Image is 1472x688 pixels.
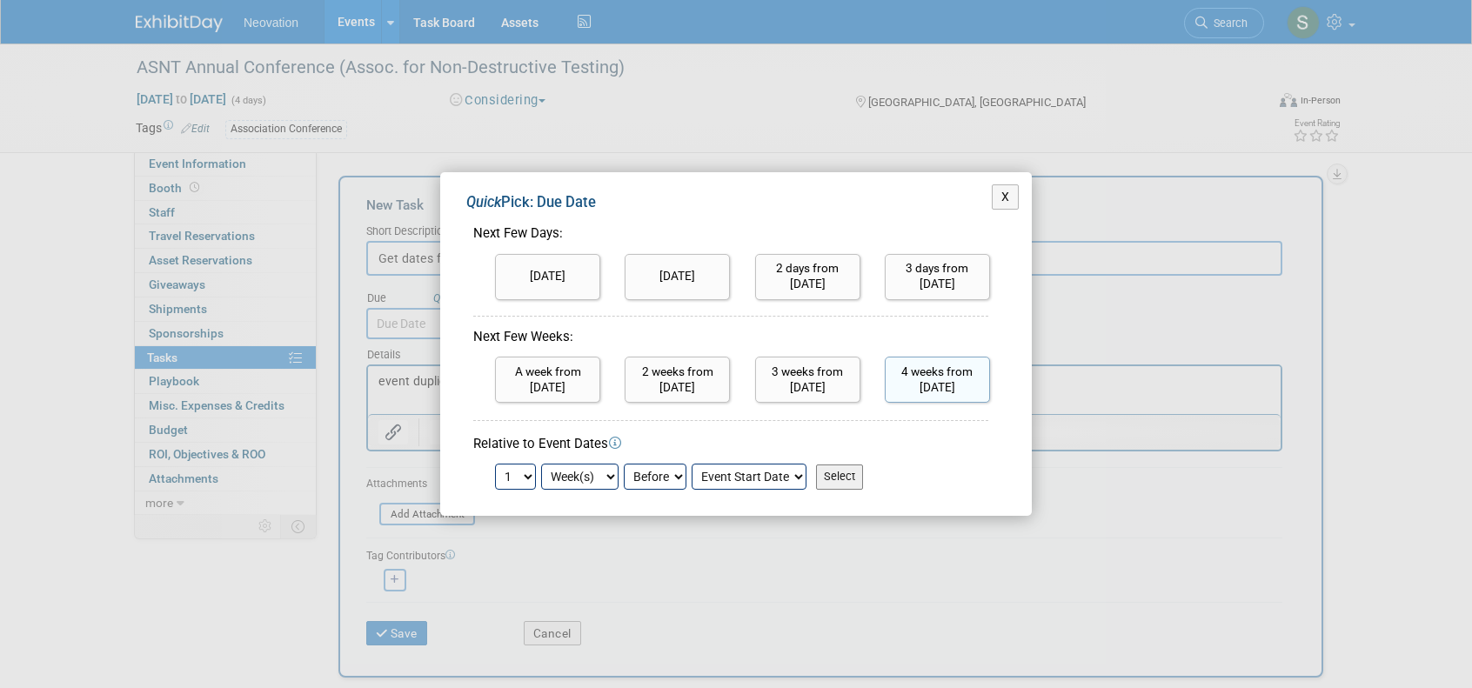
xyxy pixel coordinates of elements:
p: event duplicated for 2026 as placeholder only [10,7,903,24]
input: 2 weeks from [DATE] [625,357,730,403]
div: Next Few Days: [473,224,988,243]
button: X [992,184,1020,210]
input: [DATE] [625,254,730,300]
div: Pick: Due Date [466,192,1006,213]
input: 3 weeks from [DATE] [755,357,860,403]
input: 3 days from [DATE] [885,254,990,300]
input: 2 days from [DATE] [755,254,860,300]
input: 4 weeks from [DATE] [885,357,990,403]
div: Relative to Event Dates [473,435,988,453]
i: Quick [466,194,501,210]
input: [DATE] [495,254,600,300]
input: A week from [DATE] [495,357,600,403]
input: Select [816,464,863,489]
div: Next Few Weeks: [473,328,988,346]
body: Rich Text Area. Press ALT-0 for help. [10,7,904,24]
